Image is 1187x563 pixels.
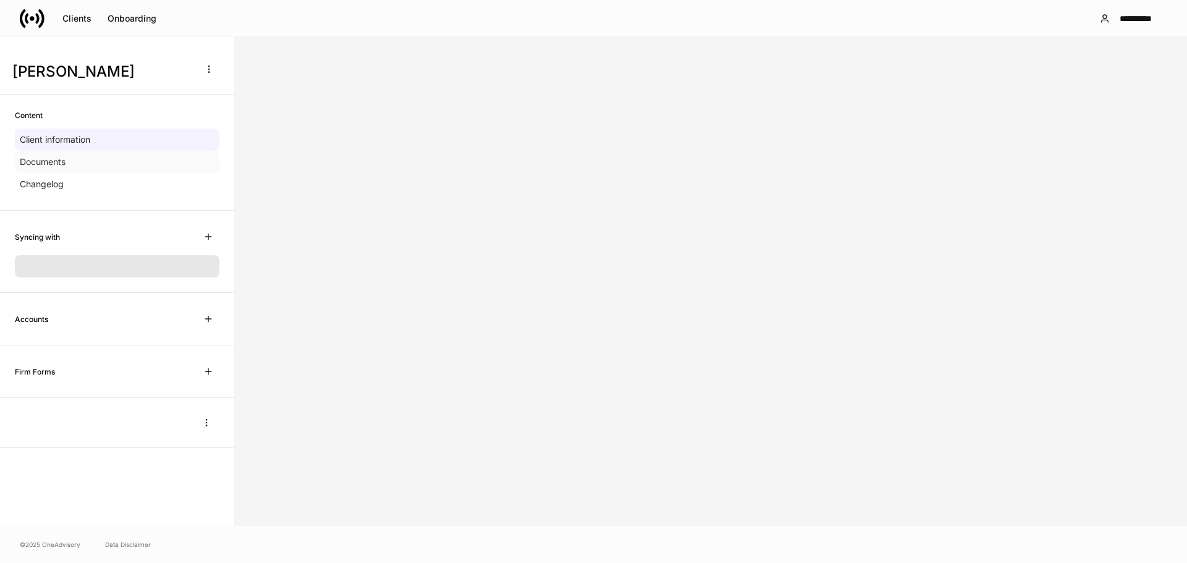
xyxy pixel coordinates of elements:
div: Clients [62,14,91,23]
button: Onboarding [100,9,164,28]
h6: Accounts [15,313,48,325]
a: Changelog [15,173,219,195]
p: Client information [20,133,90,146]
span: © 2025 OneAdvisory [20,540,80,549]
h6: Content [15,109,43,121]
p: Changelog [20,178,64,190]
a: Documents [15,151,219,173]
h6: Syncing with [15,231,60,243]
button: Clients [54,9,100,28]
div: Onboarding [108,14,156,23]
a: Client information [15,129,219,151]
p: Documents [20,156,66,168]
h6: Firm Forms [15,366,55,378]
a: Data Disclaimer [105,540,151,549]
h3: [PERSON_NAME] [12,62,191,82]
